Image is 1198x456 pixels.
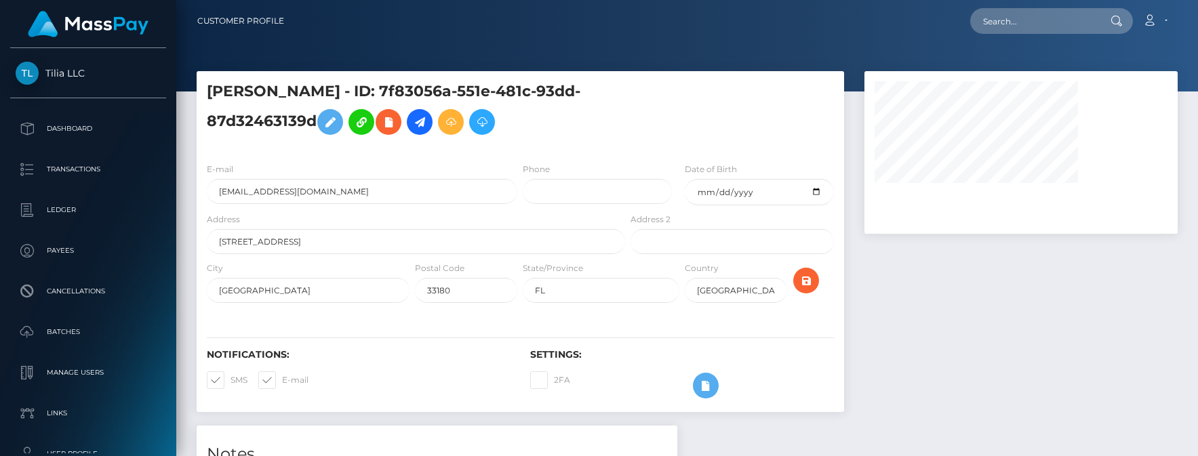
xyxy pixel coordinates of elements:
h6: Settings: [530,349,833,360]
h6: Notifications: [207,349,510,360]
img: Tilia LLC [16,62,39,85]
a: Batches [10,315,166,349]
a: Customer Profile [197,7,284,35]
a: Dashboard [10,112,166,146]
a: Ledger [10,193,166,227]
label: State/Province [523,262,583,274]
a: Transactions [10,152,166,186]
label: E-mail [258,371,308,389]
p: Dashboard [16,119,161,139]
label: SMS [207,371,247,389]
label: Address 2 [631,213,671,226]
label: E-mail [207,163,233,175]
a: Initiate Payout [407,109,433,135]
p: Manage Users [16,362,161,383]
a: Manage Users [10,356,166,390]
p: Links [16,403,161,423]
label: Country [685,262,719,274]
label: City [207,262,223,274]
a: Cancellations [10,274,166,308]
h5: [PERSON_NAME] - ID: 7f83056a-551e-481c-93dd-87d32463139d [207,81,618,142]
label: Address [207,213,240,226]
span: Tilia LLC [10,67,166,79]
a: Links [10,396,166,430]
input: Search... [970,8,1098,34]
label: Date of Birth [685,163,737,175]
p: Transactions [16,159,161,180]
label: Postal Code [415,262,464,274]
p: Ledger [16,200,161,220]
p: Batches [16,322,161,342]
p: Payees [16,241,161,261]
label: Phone [523,163,550,175]
p: Cancellations [16,281,161,302]
img: MassPay Logo [28,11,148,37]
a: Payees [10,234,166,268]
label: 2FA [530,371,570,389]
